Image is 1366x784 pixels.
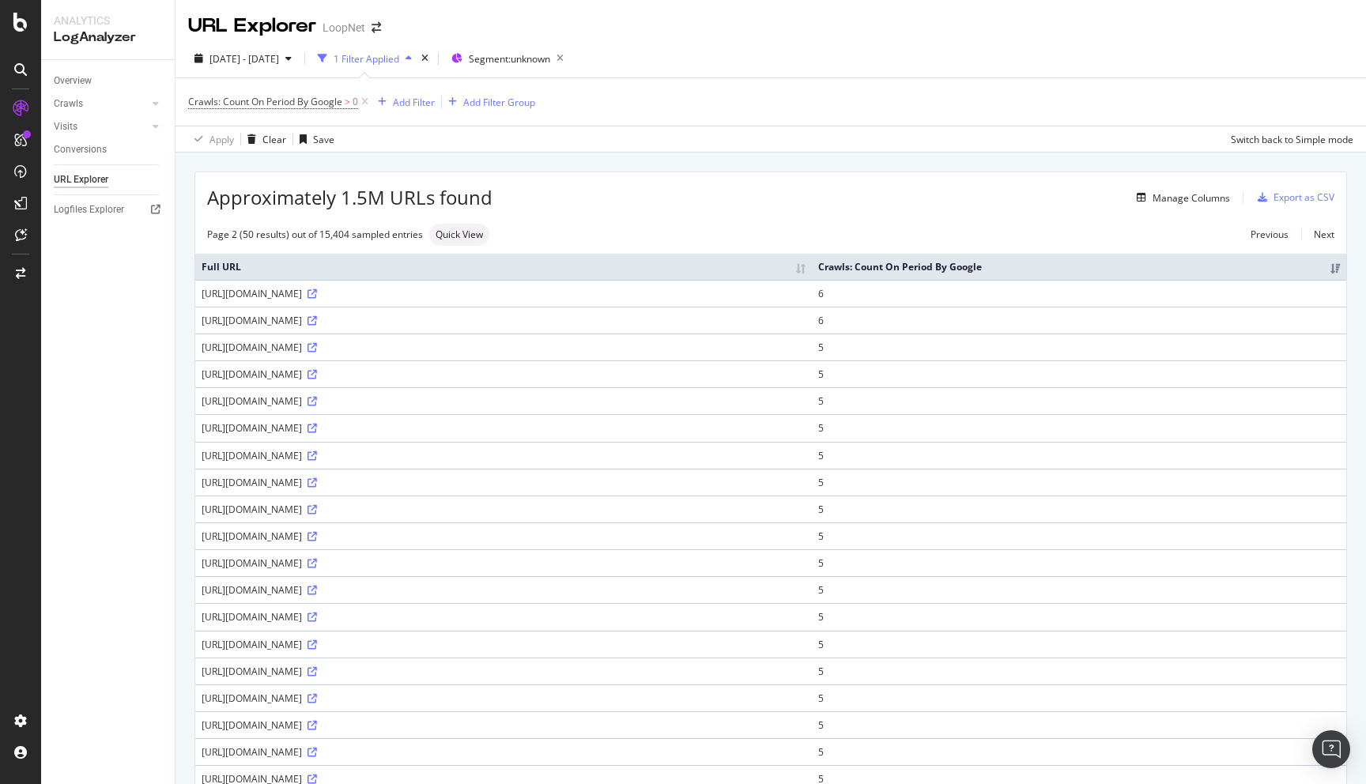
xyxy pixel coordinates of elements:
button: Add Filter Group [442,92,535,111]
div: [URL][DOMAIN_NAME] [202,556,806,570]
span: Approximately 1.5M URLs found [207,184,492,211]
div: [URL][DOMAIN_NAME] [202,287,806,300]
button: Clear [241,126,286,152]
td: 5 [812,711,1346,738]
td: 5 [812,522,1346,549]
div: Add Filter Group [463,96,535,109]
span: Quick View [436,230,483,239]
th: Full URL: activate to sort column ascending [195,254,812,280]
a: URL Explorer [54,171,164,188]
div: LogAnalyzer [54,28,162,47]
div: [URL][DOMAIN_NAME] [202,341,806,354]
td: 5 [812,549,1346,576]
div: [URL][DOMAIN_NAME] [202,745,806,759]
div: [URL][DOMAIN_NAME] [202,503,806,516]
button: Apply [188,126,234,152]
a: Overview [54,73,164,89]
div: Open Intercom Messenger [1312,730,1350,768]
span: [DATE] - [DATE] [209,52,279,66]
div: URL Explorer [188,13,316,40]
div: [URL][DOMAIN_NAME] [202,476,806,489]
div: [URL][DOMAIN_NAME] [202,314,806,327]
a: Crawls [54,96,148,112]
div: [URL][DOMAIN_NAME] [202,583,806,597]
button: Segment:unknown [445,46,570,71]
div: [URL][DOMAIN_NAME] [202,449,806,462]
div: times [418,51,432,66]
td: 5 [812,360,1346,387]
div: Overview [54,73,92,89]
a: Previous [1238,223,1301,246]
td: 5 [812,658,1346,684]
div: Visits [54,119,77,135]
div: LoopNet [323,20,365,36]
div: [URL][DOMAIN_NAME] [202,367,806,381]
div: Conversions [54,141,107,158]
th: Crawls: Count On Period By Google: activate to sort column ascending [812,254,1346,280]
div: Switch back to Simple mode [1231,133,1353,146]
div: arrow-right-arrow-left [372,22,381,33]
td: 5 [812,576,1346,603]
td: 5 [812,603,1346,630]
span: > [345,95,350,108]
td: 5 [812,442,1346,469]
div: [URL][DOMAIN_NAME] [202,610,806,624]
td: 5 [812,738,1346,765]
td: 6 [812,307,1346,334]
td: 5 [812,496,1346,522]
div: Save [313,133,334,146]
span: Crawls: Count On Period By Google [188,95,342,108]
a: Next [1301,223,1334,246]
div: [URL][DOMAIN_NAME] [202,421,806,435]
div: Export as CSV [1274,190,1334,204]
td: 6 [812,280,1346,307]
div: [URL][DOMAIN_NAME] [202,665,806,678]
a: Conversions [54,141,164,158]
div: [URL][DOMAIN_NAME] [202,394,806,408]
a: Logfiles Explorer [54,202,164,218]
div: Apply [209,133,234,146]
div: Manage Columns [1153,191,1230,205]
div: Logfiles Explorer [54,202,124,218]
td: 5 [812,684,1346,711]
td: 5 [812,334,1346,360]
div: [URL][DOMAIN_NAME] [202,692,806,705]
div: [URL][DOMAIN_NAME] [202,530,806,543]
div: neutral label [429,224,489,246]
div: Page 2 (50 results) out of 15,404 sampled entries [207,228,423,241]
span: 0 [353,91,358,113]
div: [URL][DOMAIN_NAME] [202,638,806,651]
div: Crawls [54,96,83,112]
button: Add Filter [372,92,435,111]
div: URL Explorer [54,171,108,188]
div: Clear [262,133,286,146]
div: Analytics [54,13,162,28]
td: 5 [812,387,1346,414]
td: 5 [812,631,1346,658]
button: 1 Filter Applied [311,46,418,71]
a: Visits [54,119,148,135]
button: Save [293,126,334,152]
span: Segment: unknown [469,52,550,66]
button: Switch back to Simple mode [1224,126,1353,152]
td: 5 [812,469,1346,496]
button: Manage Columns [1130,188,1230,207]
div: Add Filter [393,96,435,109]
td: 5 [812,414,1346,441]
button: Export as CSV [1251,185,1334,210]
div: 1 Filter Applied [334,52,399,66]
button: [DATE] - [DATE] [188,46,298,71]
div: [URL][DOMAIN_NAME] [202,718,806,732]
